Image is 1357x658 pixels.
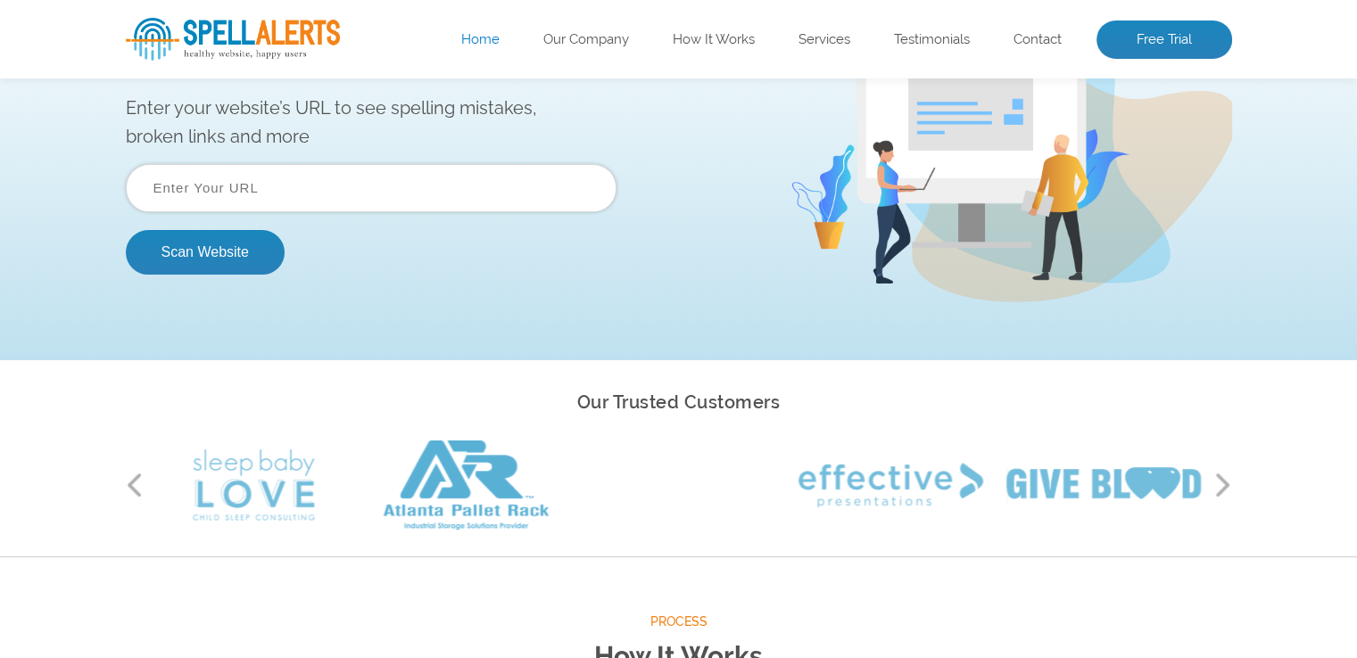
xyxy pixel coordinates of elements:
a: Free Trial [1096,20,1232,59]
p: Enter your website’s URL to see spelling mistakes, broken links and more [126,152,763,210]
input: Enter Your URL [126,223,616,271]
img: Free Webiste Analysis [794,197,1151,213]
img: Effective [798,463,983,507]
img: Give Blood [1006,467,1201,503]
h1: Website Analysis [126,72,763,135]
a: Home [461,30,500,48]
span: Process [126,611,1232,633]
button: Scan Website [126,289,285,333]
img: SpellAlerts [126,18,340,61]
img: Sleep Baby Love [193,449,315,521]
a: Contact [1014,30,1062,48]
button: Previous [126,472,144,498]
a: Our Company [543,30,629,48]
a: Services [798,30,850,48]
h2: Our Trusted Customers [126,387,1232,418]
a: Testimonials [894,30,970,48]
a: How It Works [673,30,755,48]
span: Free [126,72,237,135]
button: Next [1214,472,1232,498]
img: Free Webiste Analysis [790,58,1232,361]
